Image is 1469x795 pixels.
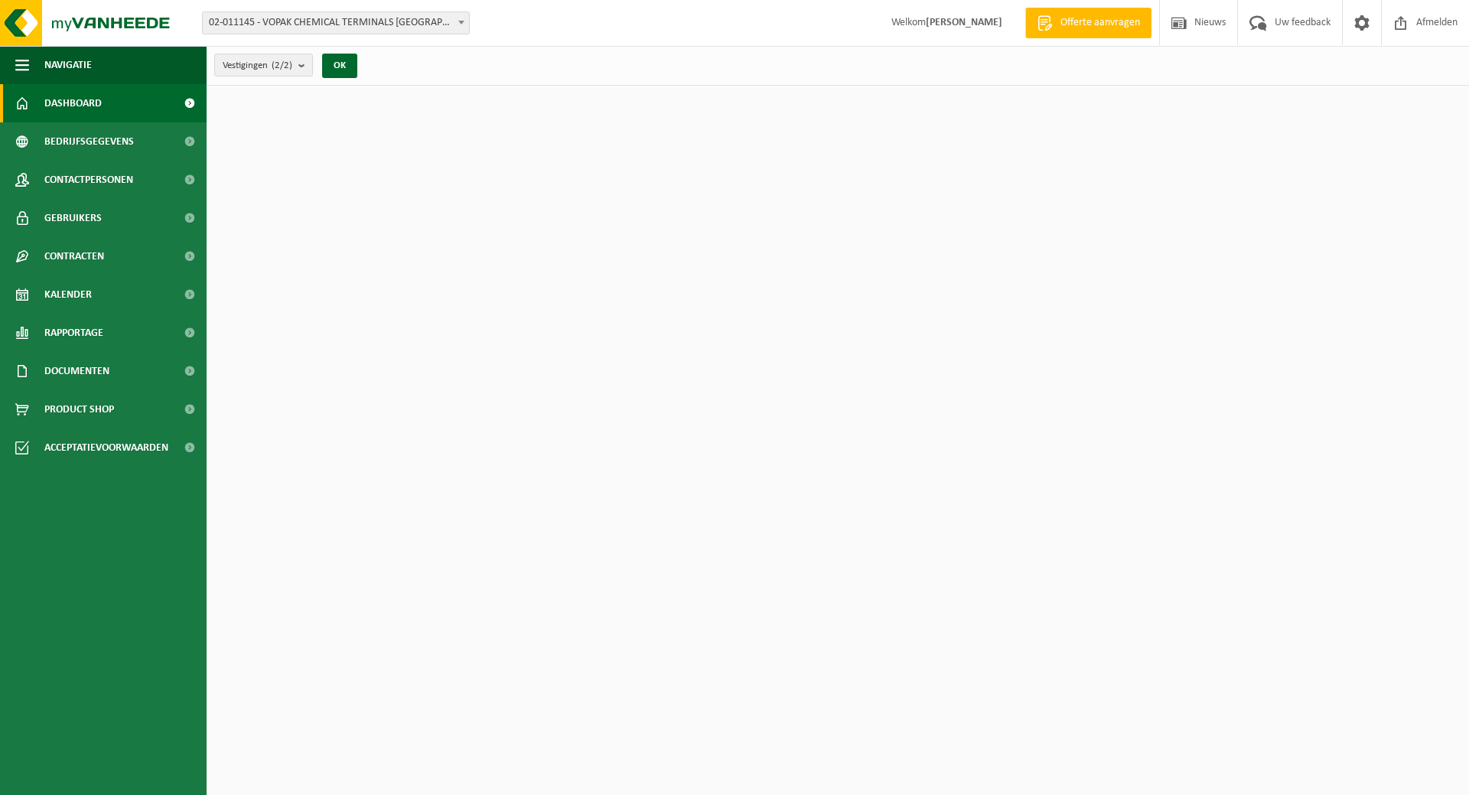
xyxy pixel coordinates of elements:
[202,11,470,34] span: 02-011145 - VOPAK CHEMICAL TERMINALS BELGIUM ACS - ANTWERPEN
[322,54,357,78] button: OK
[223,54,292,77] span: Vestigingen
[44,352,109,390] span: Documenten
[44,199,102,237] span: Gebruikers
[44,314,103,352] span: Rapportage
[1025,8,1151,38] a: Offerte aanvragen
[44,84,102,122] span: Dashboard
[44,122,134,161] span: Bedrijfsgegevens
[44,275,92,314] span: Kalender
[44,237,104,275] span: Contracten
[1057,15,1144,31] span: Offerte aanvragen
[214,54,313,77] button: Vestigingen(2/2)
[272,60,292,70] count: (2/2)
[44,390,114,428] span: Product Shop
[926,17,1002,28] strong: [PERSON_NAME]
[44,46,92,84] span: Navigatie
[44,428,168,467] span: Acceptatievoorwaarden
[44,161,133,199] span: Contactpersonen
[203,12,469,34] span: 02-011145 - VOPAK CHEMICAL TERMINALS BELGIUM ACS - ANTWERPEN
